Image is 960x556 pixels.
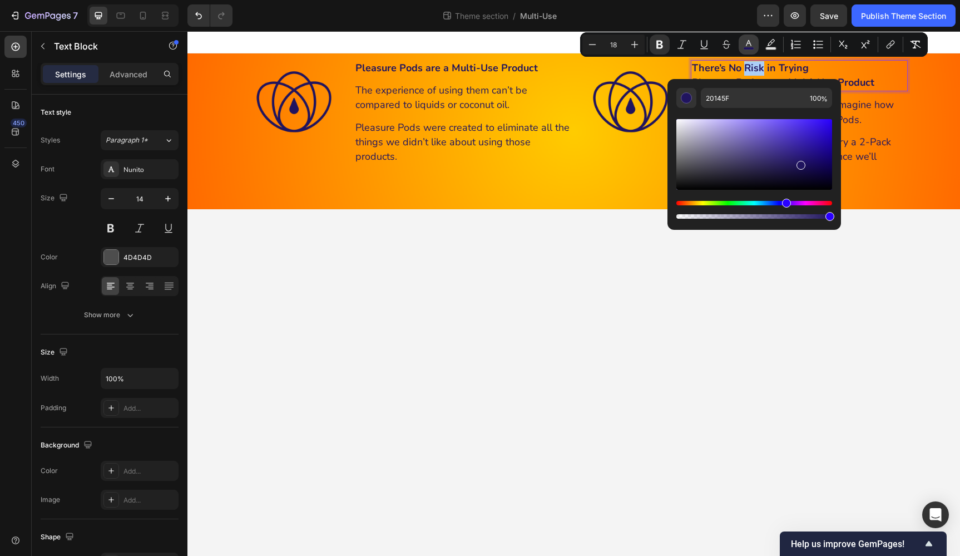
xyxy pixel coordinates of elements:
div: Styles [41,135,60,145]
button: Save [810,4,847,27]
span: % [821,93,828,105]
input: E.g FFFFFF [701,88,805,108]
p: 7 [73,9,78,22]
div: 4D4D4D [123,253,176,263]
span: Save [820,11,838,21]
div: Editor contextual toolbar [580,32,928,57]
div: Nunito [123,165,176,175]
div: Hue [676,201,832,205]
div: Color [41,466,58,476]
p: Settings [55,68,86,80]
div: Image [41,495,60,505]
div: Padding [41,403,66,413]
div: Add... [123,495,176,505]
span: We understand that it’s hard to imagine how much you’ll love using Pleasure Pods. [504,67,706,95]
span: Theme section [453,10,511,22]
p: Text Block [54,40,149,53]
span: Multi-Use [520,10,557,22]
input: Auto [101,368,178,388]
button: Paragraph 1* [101,130,179,150]
div: Width [41,373,59,383]
span: / [513,10,516,22]
button: Publish Theme Section [852,4,956,27]
div: Text style [41,107,71,117]
div: Align [41,279,72,294]
button: Show more [41,305,179,325]
span: Help us improve GemPages! [791,539,922,549]
div: Publish Theme Section [861,10,946,22]
iframe: Design area [187,31,960,556]
button: 7 [4,4,83,27]
div: Font [41,164,55,174]
div: Open Intercom Messenger [922,501,949,528]
span: For first time customers, please try a 2-Pack and if you don’t love the experience we’ll refund y... [504,104,704,146]
span: Paragraph 1* [106,135,148,145]
div: Size [41,191,70,206]
div: Show more [84,309,136,321]
button: Show survey - Help us improve GemPages! [791,537,936,550]
div: Shape [41,530,76,545]
div: Size [41,345,70,360]
p: Advanced [110,68,147,80]
div: Add... [123,466,176,476]
div: Color [41,252,58,262]
strong: Pleasure Pods are a Multi-Use Product [504,45,687,58]
div: 450 [11,119,27,127]
div: Undo/Redo [187,4,232,27]
div: Add... [123,404,176,414]
div: Background [41,438,95,453]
